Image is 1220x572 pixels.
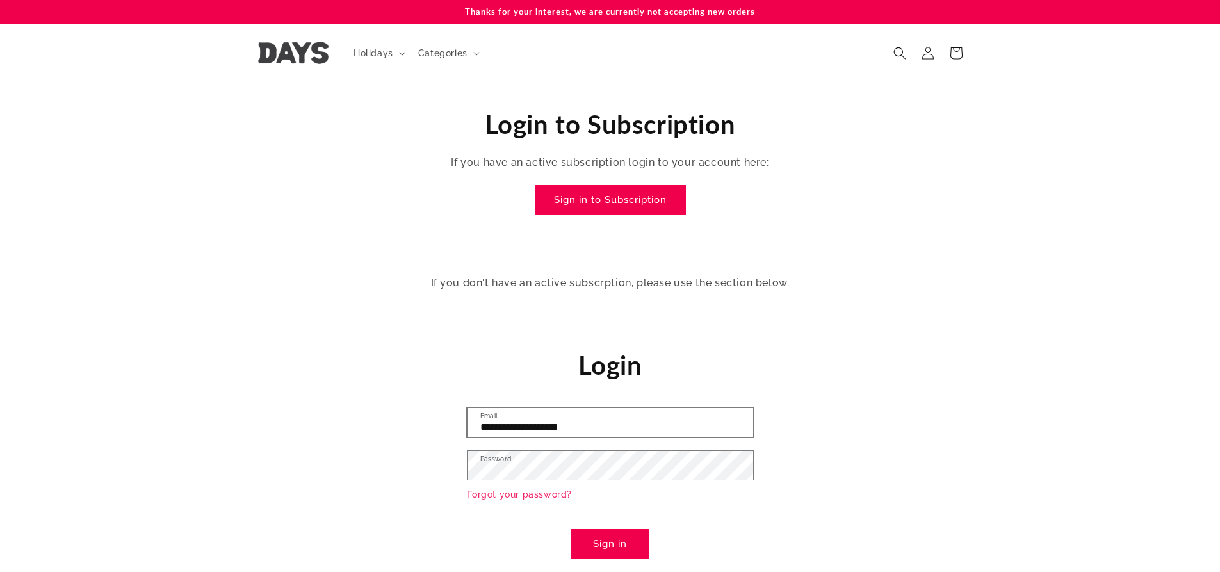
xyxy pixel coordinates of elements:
[886,39,914,67] summary: Search
[411,40,485,67] summary: Categories
[485,109,736,140] span: Login to Subscription
[361,154,860,172] p: If you have an active subscription login to your account here:
[354,47,393,59] span: Holidays
[467,487,573,503] a: Forgot your password?
[535,185,686,215] a: Sign in to Subscription
[361,274,860,293] p: If you don't have an active subscrption, please use the section below.
[258,42,329,64] img: Days United
[467,348,754,382] h1: Login
[418,47,468,59] span: Categories
[346,40,411,67] summary: Holidays
[571,529,649,559] button: Sign in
